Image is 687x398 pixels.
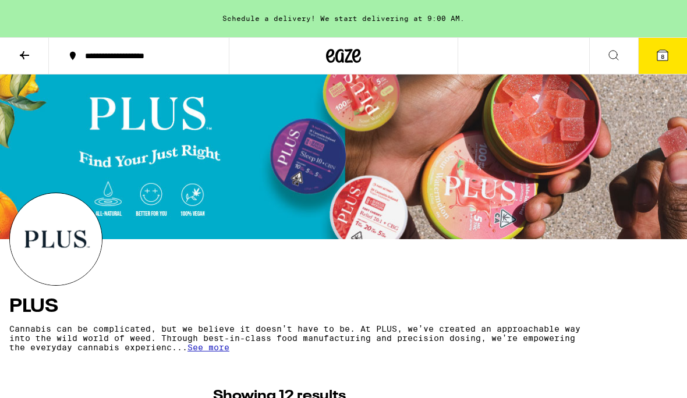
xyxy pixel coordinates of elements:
button: 8 [638,38,687,74]
p: Cannabis can be complicated, but we believe it doesn’t have to be. At PLUS, we’ve created an appr... [9,324,587,352]
span: See more [187,343,229,352]
h4: PLUS [9,297,678,316]
img: PLUS logo [10,193,102,285]
span: 8 [661,53,664,60]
